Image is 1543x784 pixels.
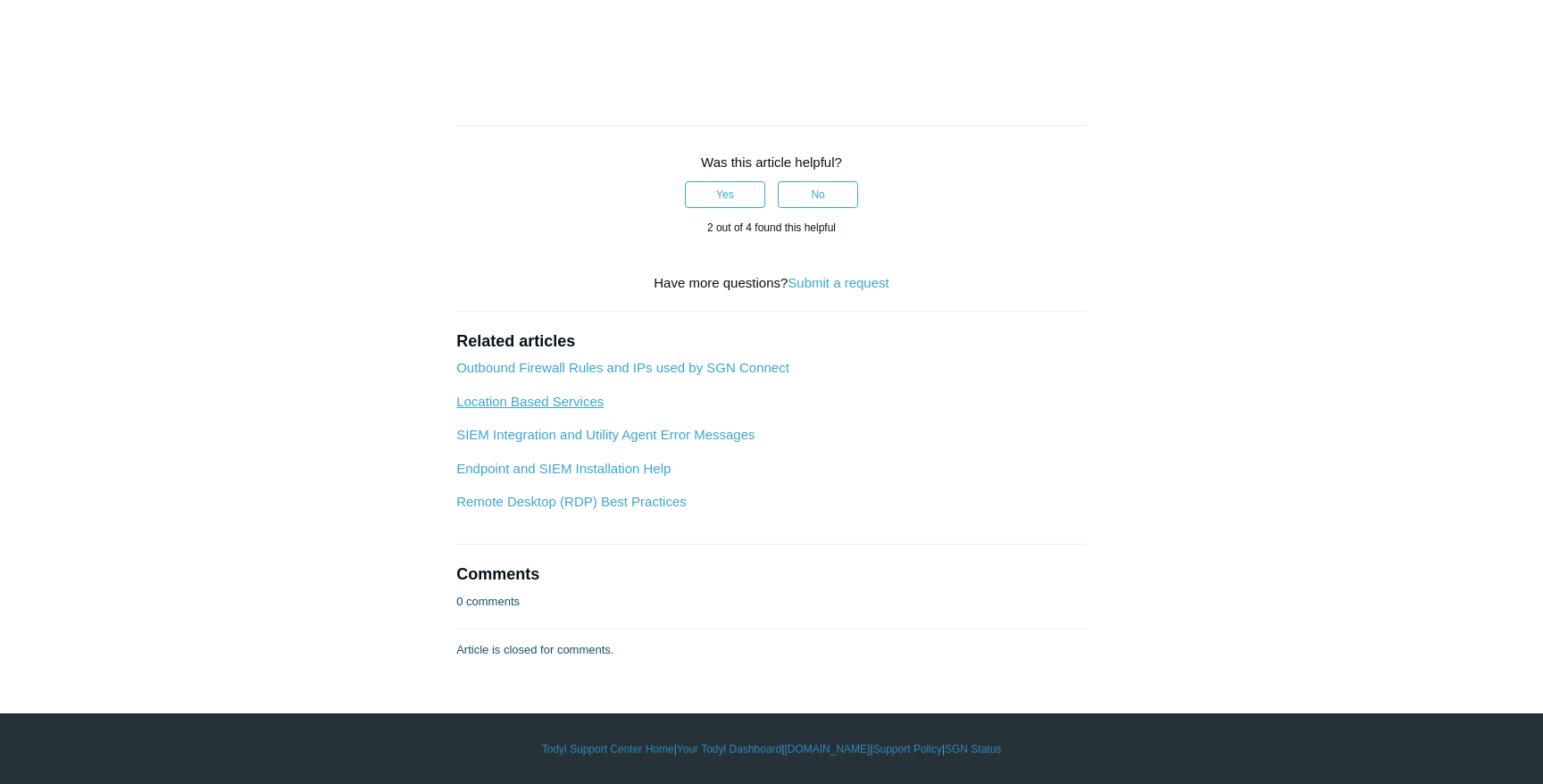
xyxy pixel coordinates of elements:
a: Your Todyl Dashboard [677,741,781,757]
button: This article was not helpful [778,181,858,208]
a: Outbound Firewall Rules and IPs used by SGN Connect [456,360,789,375]
a: Location Based Services [456,394,604,409]
a: Submit a request [788,275,888,290]
a: Remote Desktop (RDP) Best Practices [456,494,687,509]
span: Was this article helpful? [701,154,842,170]
p: 0 comments [456,593,520,611]
a: Support Policy [873,741,942,757]
div: | | | | [254,741,1289,757]
a: [DOMAIN_NAME] [784,741,870,757]
a: Endpoint and SIEM Installation Help [456,461,671,476]
h2: Related articles [456,329,1087,354]
h2: Comments [456,563,1087,587]
p: Article is closed for comments. [456,641,613,659]
a: SIEM Integration and Utility Agent Error Messages [456,427,755,442]
div: Have more questions? [456,273,1087,294]
span: 2 out of 4 found this helpful [707,221,836,234]
button: This article was helpful [685,181,765,208]
a: SGN Status [945,741,1001,757]
a: Todyl Support Center Home [542,741,674,757]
